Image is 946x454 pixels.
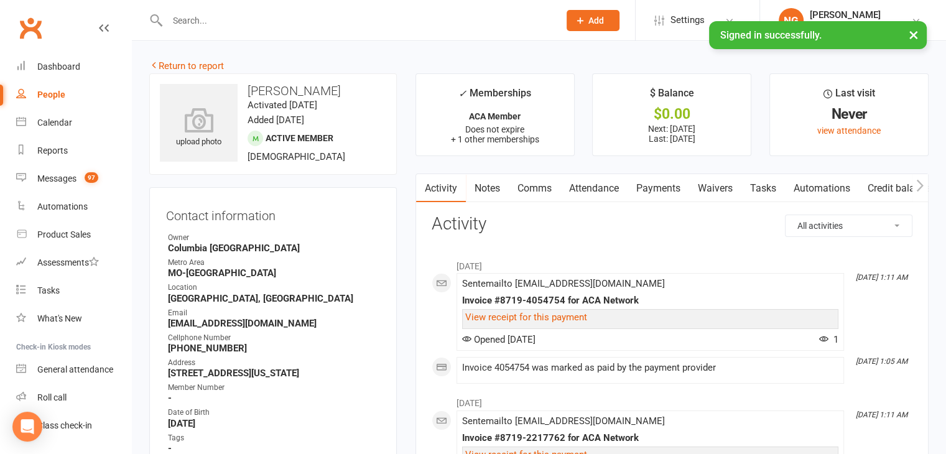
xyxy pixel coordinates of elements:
[37,62,80,72] div: Dashboard
[462,295,838,306] div: Invoice #8719-4054754 for ACA Network
[823,85,875,108] div: Last visit
[16,53,131,81] a: Dashboard
[85,172,98,183] span: 97
[248,151,345,162] span: [DEMOGRAPHIC_DATA]
[37,229,91,239] div: Product Sales
[37,285,60,295] div: Tasks
[432,215,912,234] h3: Activity
[416,174,466,203] a: Activity
[16,81,131,109] a: People
[466,174,509,203] a: Notes
[458,85,531,108] div: Memberships
[16,137,131,165] a: Reports
[458,88,466,100] i: ✓
[462,363,838,373] div: Invoice 4054754 was marked as paid by the payment provider
[16,249,131,277] a: Assessments
[856,273,907,282] i: [DATE] 1:11 AM
[168,392,380,404] strong: -
[37,90,65,100] div: People
[720,29,822,41] span: Signed in successfully.
[168,282,380,294] div: Location
[560,174,628,203] a: Attendance
[248,100,317,111] time: Activated [DATE]
[628,174,689,203] a: Payments
[588,16,604,25] span: Add
[16,165,131,193] a: Messages 97
[16,412,131,440] a: Class kiosk mode
[149,60,224,72] a: Return to report
[164,12,550,29] input: Search...
[16,193,131,221] a: Automations
[689,174,741,203] a: Waivers
[168,443,380,454] strong: -
[16,305,131,333] a: What's New
[432,390,912,410] li: [DATE]
[168,343,380,354] strong: [PHONE_NUMBER]
[462,415,665,427] span: Sent email to [EMAIL_ADDRESS][DOMAIN_NAME]
[168,357,380,369] div: Address
[160,108,238,149] div: upload photo
[810,21,881,32] div: ACA Network
[168,332,380,344] div: Cellphone Number
[37,364,113,374] div: General attendance
[509,174,560,203] a: Comms
[462,334,536,345] span: Opened [DATE]
[856,410,907,419] i: [DATE] 1:11 AM
[166,204,380,223] h3: Contact information
[469,111,521,121] strong: ACA Member
[168,418,380,429] strong: [DATE]
[741,174,785,203] a: Tasks
[12,412,42,442] div: Open Intercom Messenger
[465,124,524,134] span: Does not expire
[37,313,82,323] div: What's New
[168,257,380,269] div: Metro Area
[432,253,912,273] li: [DATE]
[160,84,386,98] h3: [PERSON_NAME]
[37,257,99,267] div: Assessments
[168,267,380,279] strong: MO-[GEOGRAPHIC_DATA]
[604,124,740,144] p: Next: [DATE] Last: [DATE]
[248,114,304,126] time: Added [DATE]
[819,334,838,345] span: 1
[168,243,380,254] strong: Columbia [GEOGRAPHIC_DATA]
[168,432,380,444] div: Tags
[37,174,77,183] div: Messages
[567,10,619,31] button: Add
[604,108,740,121] div: $0.00
[16,384,131,412] a: Roll call
[37,420,92,430] div: Class check-in
[902,21,925,48] button: ×
[168,318,380,329] strong: [EMAIL_ADDRESS][DOMAIN_NAME]
[16,277,131,305] a: Tasks
[16,109,131,137] a: Calendar
[266,133,333,143] span: Active member
[670,6,705,34] span: Settings
[810,9,881,21] div: [PERSON_NAME]
[781,108,917,121] div: Never
[37,202,88,211] div: Automations
[462,278,665,289] span: Sent email to [EMAIL_ADDRESS][DOMAIN_NAME]
[16,221,131,249] a: Product Sales
[168,307,380,319] div: Email
[779,8,804,33] div: NG
[168,407,380,419] div: Date of Birth
[856,357,907,366] i: [DATE] 1:05 AM
[817,126,881,136] a: view attendance
[451,134,539,144] span: + 1 other memberships
[650,85,694,108] div: $ Balance
[37,392,67,402] div: Roll call
[168,293,380,304] strong: [GEOGRAPHIC_DATA], [GEOGRAPHIC_DATA]
[37,146,68,155] div: Reports
[16,356,131,384] a: General attendance kiosk mode
[15,12,46,44] a: Clubworx
[168,368,380,379] strong: [STREET_ADDRESS][US_STATE]
[168,232,380,244] div: Owner
[859,174,939,203] a: Credit balance
[785,174,859,203] a: Automations
[37,118,72,127] div: Calendar
[168,382,380,394] div: Member Number
[462,433,838,443] div: Invoice #8719-2217762 for ACA Network
[465,312,587,323] a: View receipt for this payment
